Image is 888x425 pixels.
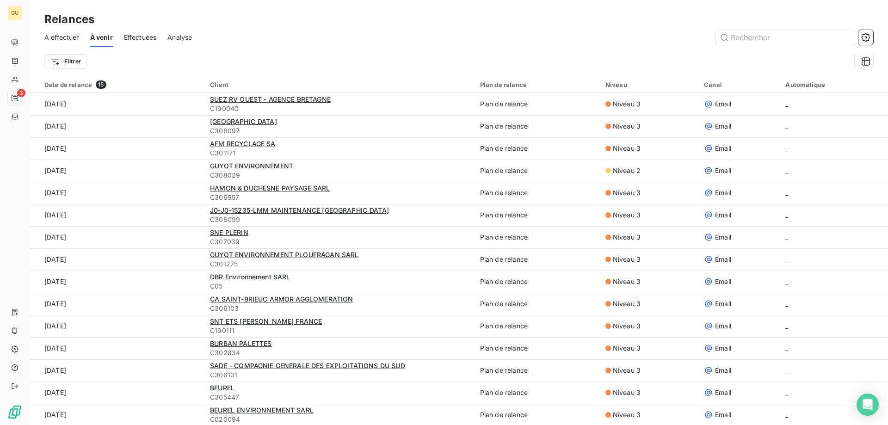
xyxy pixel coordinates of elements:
span: BEUREL ENVIRONNEMENT SARL [210,406,314,414]
td: [DATE] [30,182,204,204]
span: GUYOT ENVIRONNEMENT PLOUFRAGAN SARL [210,251,358,259]
td: [DATE] [30,271,204,293]
span: Analyse [167,33,192,42]
span: _ [785,233,788,241]
span: Niveau 3 [613,344,641,353]
td: [DATE] [30,337,204,359]
span: Email [715,410,731,419]
td: Plan de relance [475,271,600,293]
span: Email [715,321,731,331]
td: Plan de relance [475,115,600,137]
span: À effectuer [44,33,79,42]
span: J0-J0-15235-LMM MAINTENANCE [GEOGRAPHIC_DATA] [210,206,389,214]
span: Email [715,188,731,197]
span: C020094 [210,415,469,424]
div: GU [7,6,22,20]
span: Niveau 2 [613,166,641,175]
span: SUEZ RV OUEST - AGENCE BRETAGNE [210,95,331,103]
td: [DATE] [30,137,204,160]
td: Plan de relance [475,293,600,315]
td: Plan de relance [475,359,600,382]
span: _ [785,189,788,197]
span: _ [785,366,788,374]
span: _ [785,122,788,130]
span: Email [715,277,731,286]
td: Plan de relance [475,248,600,271]
button: Filtrer [44,54,87,69]
span: Client [210,81,228,88]
span: Email [715,388,731,397]
span: Email [715,122,731,131]
span: Niveau 3 [613,99,641,109]
span: SNE PLERIN [210,228,248,236]
span: Email [715,144,731,153]
span: C306103 [210,304,469,313]
span: Niveau 3 [613,388,641,397]
span: C305447 [210,393,469,402]
span: _ [785,388,788,396]
div: Niveau [605,81,693,88]
div: Automatique [785,81,882,88]
td: [DATE] [30,204,204,226]
span: 15 [96,80,106,89]
span: Niveau 3 [613,277,641,286]
span: Email [715,344,731,353]
span: Niveau 3 [613,122,641,131]
span: _ [785,344,788,352]
span: C306101 [210,370,469,380]
span: _ [785,277,788,285]
span: C301171 [210,148,469,158]
span: Email [715,210,731,220]
span: _ [785,166,788,174]
span: BEUREL [210,384,234,392]
td: [DATE] [30,226,204,248]
td: Plan de relance [475,137,600,160]
span: Niveau 3 [613,410,641,419]
span: Niveau 3 [613,210,641,220]
span: C308029 [210,171,469,180]
h3: Relances [44,11,94,28]
td: Plan de relance [475,93,600,115]
span: _ [785,411,788,419]
div: Plan de relance [480,81,594,88]
span: AFM RECYCLAGE SA [210,140,275,148]
span: Niveau 3 [613,255,641,264]
span: Email [715,99,731,109]
span: SNT ETS [PERSON_NAME] FRANCE [210,317,322,325]
td: Plan de relance [475,182,600,204]
td: Plan de relance [475,204,600,226]
span: _ [785,255,788,263]
td: [DATE] [30,115,204,137]
span: Email [715,233,731,242]
span: C307039 [210,237,469,246]
span: BURBAN PALETTES [210,339,271,347]
span: Niveau 3 [613,144,641,153]
div: Open Intercom Messenger [857,394,879,416]
span: À venir [90,33,113,42]
td: [DATE] [30,315,204,337]
span: _ [785,100,788,108]
span: Effectuées [124,33,157,42]
span: _ [785,322,788,330]
span: Niveau 3 [613,366,641,375]
span: C190040 [210,104,469,113]
span: CA SAINT-BRIEUC ARMOR AGGLOMERATION [210,295,353,303]
td: Plan de relance [475,337,600,359]
span: HAMON & DUCHESNE PAYSAGE SARL [210,184,330,192]
td: [DATE] [30,160,204,182]
span: _ [785,300,788,308]
span: Email [715,366,731,375]
td: [DATE] [30,293,204,315]
span: _ [785,211,788,219]
span: Email [715,299,731,308]
span: Niveau 3 [613,299,641,308]
span: GUYOT ENVIRONNEMENT [210,162,293,170]
span: Niveau 3 [613,321,641,331]
input: Rechercher [716,30,855,45]
div: Canal [704,81,774,88]
span: C306099 [210,215,469,224]
span: Niveau 3 [613,188,641,197]
span: SADE - COMPAGNIE GENERALE DES EXPLOITATIONS DU SUD [210,362,405,370]
span: C306957 [210,193,469,202]
td: [DATE] [30,93,204,115]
